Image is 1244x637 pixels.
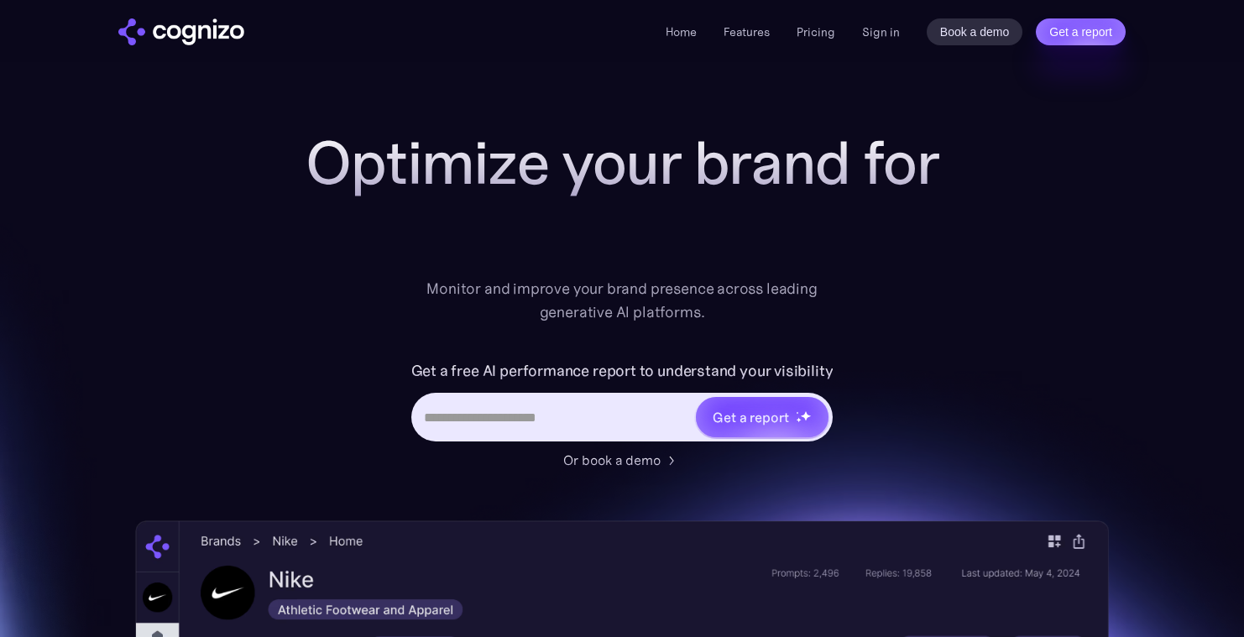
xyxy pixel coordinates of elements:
img: star [800,410,811,421]
a: Or book a demo [563,450,681,470]
img: cognizo logo [118,18,244,45]
a: Book a demo [927,18,1023,45]
a: Home [666,24,697,39]
h1: Optimize your brand for [286,129,958,196]
div: Get a report [713,407,788,427]
label: Get a free AI performance report to understand your visibility [411,358,834,384]
a: Sign in [862,22,900,42]
div: Monitor and improve your brand presence across leading generative AI platforms. [416,277,828,324]
img: star [796,417,802,423]
a: Get a report [1036,18,1126,45]
a: Pricing [797,24,835,39]
a: Get a reportstarstarstar [694,395,830,439]
img: star [796,411,798,414]
a: Features [724,24,770,39]
div: Or book a demo [563,450,661,470]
